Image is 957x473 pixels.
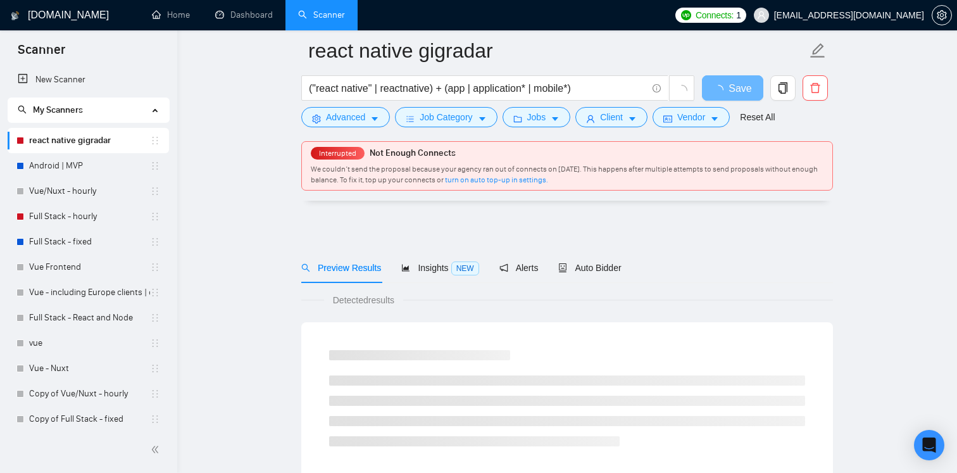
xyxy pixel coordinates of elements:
span: search [18,105,27,114]
span: holder [150,211,160,222]
span: Connects: [696,8,734,22]
span: Preview Results [301,263,381,273]
span: bars [406,114,415,123]
span: setting [932,10,951,20]
span: copy [771,82,795,94]
span: caret-down [710,114,719,123]
span: holder [150,186,160,196]
div: Open Intercom Messenger [914,430,944,460]
li: vue [8,331,169,356]
span: Advanced [326,110,365,124]
li: Vue - Nuxt [8,356,169,381]
button: Save [702,75,763,101]
button: settingAdvancedcaret-down [301,107,390,127]
span: holder [150,237,160,247]
span: Auto Bidder [558,263,621,273]
a: Vue Frontend [29,255,150,280]
li: Full Stack - hourly [8,204,169,229]
li: New Scanner [8,67,169,92]
button: folderJobscaret-down [503,107,571,127]
button: delete [803,75,828,101]
a: Android | MVP [29,153,150,179]
li: Full Stack - React and Node [8,305,169,331]
span: edit [810,42,826,59]
a: New Scanner [18,67,159,92]
span: 1 [736,8,741,22]
button: setting [932,5,952,25]
span: idcard [663,114,672,123]
span: caret-down [478,114,487,123]
a: dashboardDashboard [215,9,273,20]
span: Interrupted [315,149,360,158]
button: barsJob Categorycaret-down [395,107,497,127]
span: user [586,114,595,123]
a: Copy of Vue/Nuxt - hourly [29,381,150,407]
a: setting [932,10,952,20]
button: userClientcaret-down [575,107,647,127]
span: folder [513,114,522,123]
span: user [757,11,766,20]
a: Copy of Full Stack - fixed [29,407,150,432]
span: holder [150,136,160,146]
span: NEW [451,262,479,275]
span: Job Category [420,110,472,124]
span: Vendor [677,110,705,124]
span: Alerts [499,263,539,273]
li: Vue Frontend [8,255,169,280]
span: loading [713,85,729,95]
a: Full Stack - fixed [29,229,150,255]
span: holder [150,363,160,374]
li: Android | MVP [8,153,169,179]
span: double-left [151,443,163,456]
a: Reset All [740,110,775,124]
span: holder [150,287,160,298]
li: Vue/Nuxt - hourly [8,179,169,204]
span: loading [676,85,687,96]
span: caret-down [628,114,637,123]
img: upwork-logo.png [681,10,691,20]
input: Search Freelance Jobs... [309,80,647,96]
span: holder [150,338,160,348]
a: Full Stack - React and Node [29,305,150,331]
li: Full Stack - fixed [8,229,169,255]
span: caret-down [370,114,379,123]
a: Vue - Nuxt [29,356,150,381]
button: idcardVendorcaret-down [653,107,730,127]
span: setting [312,114,321,123]
span: holder [150,161,160,171]
span: robot [558,263,567,272]
span: holder [150,313,160,323]
span: info-circle [653,84,661,92]
img: logo [11,6,20,26]
input: Scanner name... [308,35,807,66]
span: My Scanners [18,104,83,115]
span: Jobs [527,110,546,124]
a: Vue - including Europe clients | only search title [29,280,150,305]
span: Insights [401,263,478,273]
a: turn on auto top-up in settings. [445,175,548,184]
span: Not Enough Connects [370,148,456,158]
span: Save [729,80,751,96]
li: react native gigradar [8,128,169,153]
span: search [301,263,310,272]
span: We couldn’t send the proposal because your agency ran out of connects on [DATE]. This happens aft... [311,165,818,184]
span: Scanner [8,41,75,67]
li: Vue - including Europe clients | only search title [8,280,169,305]
span: holder [150,389,160,399]
span: Detected results [324,293,403,307]
li: Copy of Vue/Nuxt - hourly [8,381,169,407]
a: vue [29,331,150,356]
span: notification [499,263,508,272]
span: Client [600,110,623,124]
a: searchScanner [298,9,345,20]
a: homeHome [152,9,190,20]
li: Copy of Full Stack - fixed [8,407,169,432]
span: My Scanners [33,104,83,115]
a: Vue/Nuxt - hourly [29,179,150,204]
a: react native gigradar [29,128,150,153]
span: area-chart [401,263,410,272]
span: holder [150,414,160,424]
span: delete [803,82,827,94]
a: Full Stack - hourly [29,204,150,229]
span: caret-down [551,114,560,123]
